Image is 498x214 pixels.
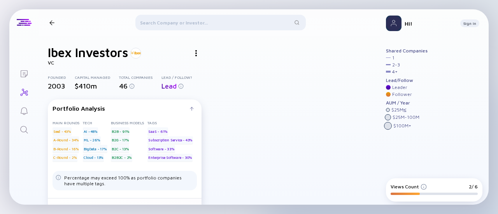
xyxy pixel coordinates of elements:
div: Software - 33% [147,145,175,153]
div: Percentage may exceed 100% as portfolio companies have multiple tags. [64,175,194,186]
div: 2/ 6 [469,184,478,190]
div: Capital Managed [75,75,119,80]
div: Seed - 43% [53,127,72,135]
div: Total Companies [119,75,161,80]
img: graph-loading.svg [222,73,366,198]
div: ML - 26% [83,136,100,144]
div: $ 25M [391,107,407,113]
div: AUM / Year [386,100,428,106]
div: BigData - 17% [83,145,107,153]
button: Sign In [460,19,479,27]
div: B2B - 91% [111,127,130,135]
div: Views Count [391,184,427,190]
div: Cloud - 13% [83,154,104,162]
div: Lead/Follow [386,78,428,83]
div: $ 100M + [393,123,411,129]
a: All Portfolio Companies [48,198,202,214]
img: Info for Lead / Follow? [178,84,184,89]
div: VC [48,60,202,66]
div: Lead / Follow? [161,75,201,80]
span: 46 [119,82,128,90]
div: Enterprise Software - 30% [147,154,192,162]
img: Investor Actions [195,50,197,56]
a: Investor Map [9,82,39,101]
div: Founded [48,75,75,80]
div: B-Round - 16% [53,145,79,153]
div: 2 - 3 [392,62,400,68]
div: AI - 48% [83,127,98,135]
div: C-Round - 2% [53,154,77,162]
div: 2003 [48,82,75,90]
a: Lists [9,64,39,82]
div: $ 25M - 100M [393,115,419,120]
div: Tags [147,120,196,125]
div: 4 + [392,69,398,75]
img: Info for Total Companies [129,84,135,89]
div: ≤ [403,107,407,113]
div: Follower [392,92,412,97]
div: 1 [392,55,395,61]
div: Tech [83,120,111,125]
div: Business Models [111,120,147,125]
span: Lead [161,82,177,90]
div: Leader [392,85,407,90]
div: Hi! [405,20,454,27]
div: Portfolio Analysis [53,105,190,112]
a: Reminders [9,101,39,120]
div: Main rounds [53,120,83,125]
h1: Ibex Investors [48,45,128,60]
div: SaaS - 61% [147,127,168,135]
div: Subscription Service - 43% [147,136,193,144]
div: B2C - 13% [111,145,129,153]
div: B2B2C - 2% [111,154,132,162]
div: B2G - 17% [111,136,129,144]
div: $410m [75,82,119,90]
div: A-Round - 34% [53,136,79,144]
img: Profile Picture [386,16,402,31]
img: Tags Dislacimer info icon [56,175,61,180]
div: Shared Companies [386,48,428,54]
a: Search [9,120,39,138]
